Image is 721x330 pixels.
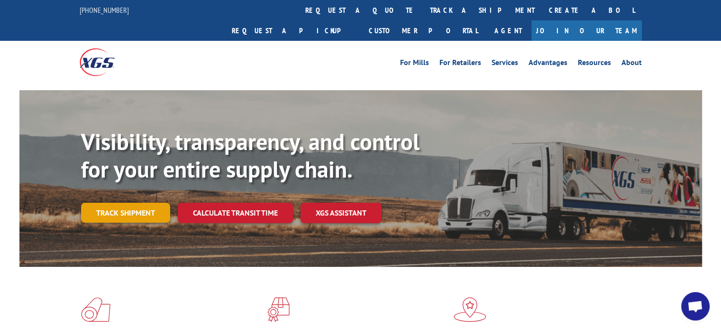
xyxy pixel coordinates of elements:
[362,20,485,41] a: Customer Portal
[485,20,531,41] a: Agent
[529,59,567,69] a: Advantages
[225,20,362,41] a: Request a pickup
[439,59,481,69] a: For Retailers
[81,203,170,223] a: Track shipment
[267,297,290,322] img: xgs-icon-focused-on-flooring-red
[81,127,420,184] b: Visibility, transparency, and control for your entire supply chain.
[531,20,642,41] a: Join Our Team
[454,297,486,322] img: xgs-icon-flagship-distribution-model-red
[80,5,129,15] a: [PHONE_NUMBER]
[178,203,293,223] a: Calculate transit time
[621,59,642,69] a: About
[578,59,611,69] a: Resources
[681,292,710,321] div: Open chat
[400,59,429,69] a: For Mills
[301,203,382,223] a: XGS ASSISTANT
[492,59,518,69] a: Services
[81,297,110,322] img: xgs-icon-total-supply-chain-intelligence-red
